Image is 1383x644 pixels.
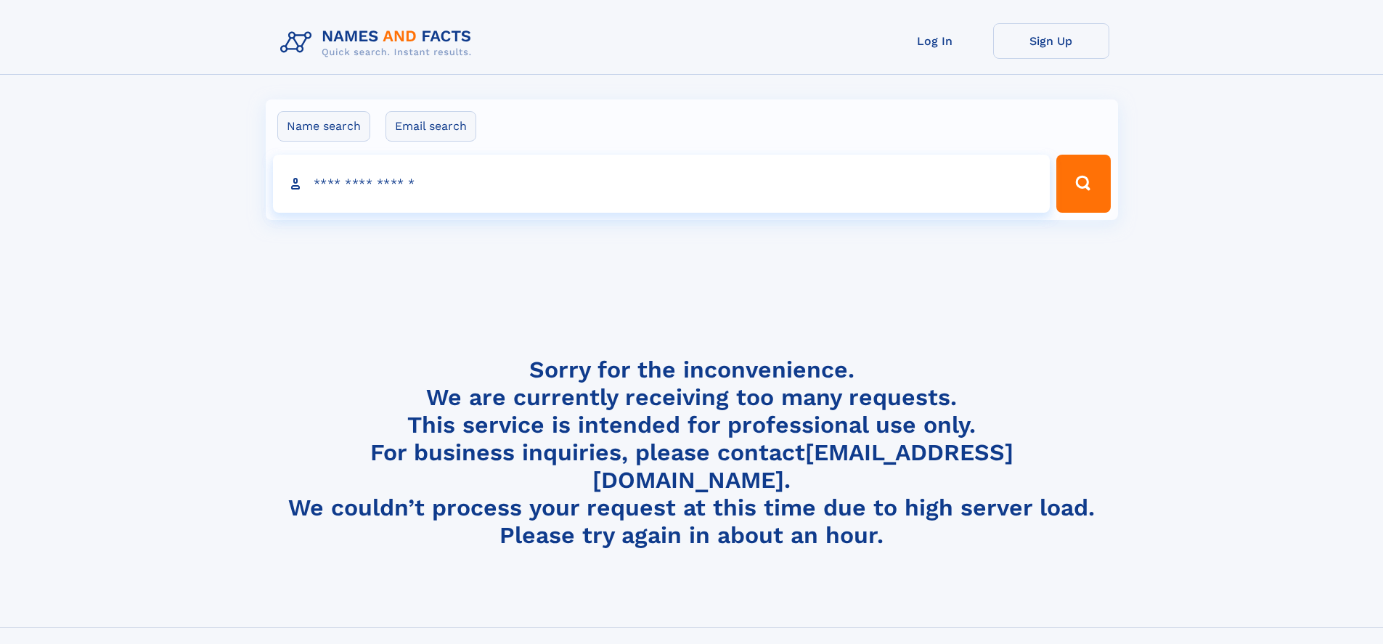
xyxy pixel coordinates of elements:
[993,23,1109,59] a: Sign Up
[274,356,1109,550] h4: Sorry for the inconvenience. We are currently receiving too many requests. This service is intend...
[274,23,484,62] img: Logo Names and Facts
[273,155,1050,213] input: search input
[1056,155,1110,213] button: Search Button
[385,111,476,142] label: Email search
[277,111,370,142] label: Name search
[592,439,1013,494] a: [EMAIL_ADDRESS][DOMAIN_NAME]
[877,23,993,59] a: Log In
